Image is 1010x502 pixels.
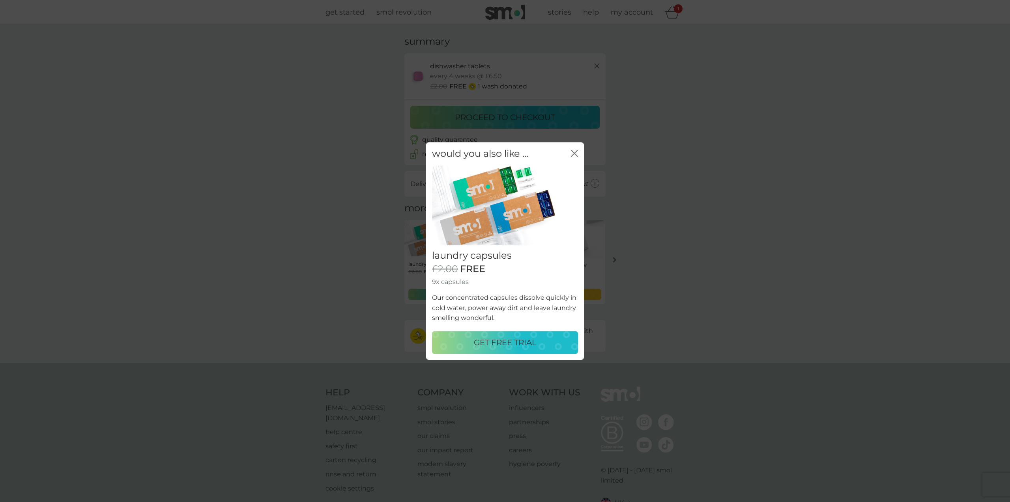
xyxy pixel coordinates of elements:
p: 9x capsules [432,277,578,287]
p: Our concentrated capsules dissolve quickly in cold water, power away dirt and leave laundry smell... [432,293,578,323]
p: GET FREE TRIAL [474,336,537,349]
span: FREE [460,263,485,275]
button: close [571,150,578,158]
h2: laundry capsules [432,250,578,261]
h2: would you also like ... [432,148,528,160]
span: £2.00 [432,263,458,275]
button: GET FREE TRIAL [432,331,578,354]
